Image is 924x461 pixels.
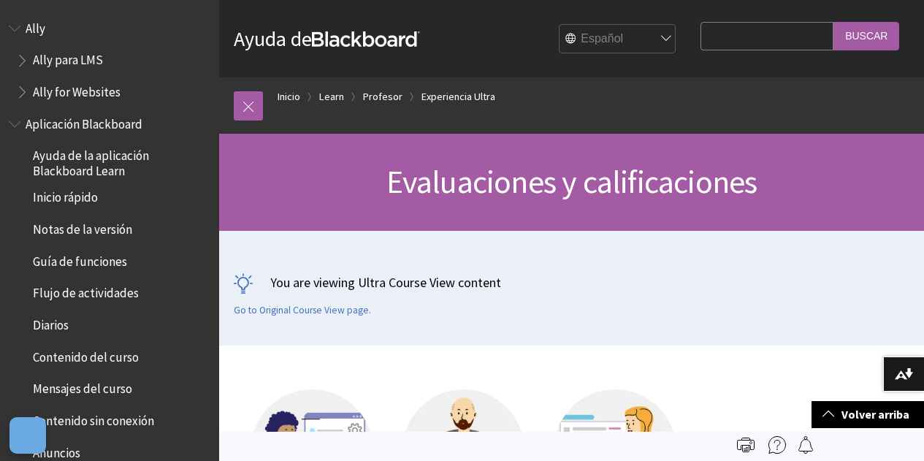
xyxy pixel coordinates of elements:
select: Site Language Selector [560,25,676,54]
strong: Blackboard [312,31,420,47]
a: Learn [319,88,344,106]
img: Follow this page [797,436,814,454]
span: Notas de la versión [33,217,132,237]
span: Ayuda de la aplicación Blackboard Learn [33,144,209,178]
span: Evaluaciones y calificaciones [386,161,757,202]
img: More help [768,436,786,454]
input: Buscar [833,22,899,50]
a: Ayuda deBlackboard [234,26,420,52]
a: Experiencia Ultra [421,88,495,106]
span: Anuncios [33,441,80,460]
img: Print [737,436,755,454]
span: Diarios [33,313,69,332]
a: Profesor [363,88,402,106]
span: Mensajes del curso [33,377,132,397]
span: Ally for Websites [33,80,121,99]
a: Volver arriba [812,401,924,428]
span: Inicio rápido [33,186,98,205]
span: Flujo de actividades [33,281,139,301]
p: You are viewing Ultra Course View content [234,273,909,292]
span: Guía de funciones [33,249,127,269]
span: Ally [26,16,45,36]
button: Abrir preferencias [9,417,46,454]
a: Inicio [278,88,300,106]
span: Ally para LMS [33,48,103,68]
span: Contenido sin conexión [33,408,154,428]
a: Go to Original Course View page. [234,304,371,317]
nav: Book outline for Anthology Ally Help [9,16,210,104]
span: Contenido del curso [33,345,139,365]
span: Aplicación Blackboard [26,112,142,132]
